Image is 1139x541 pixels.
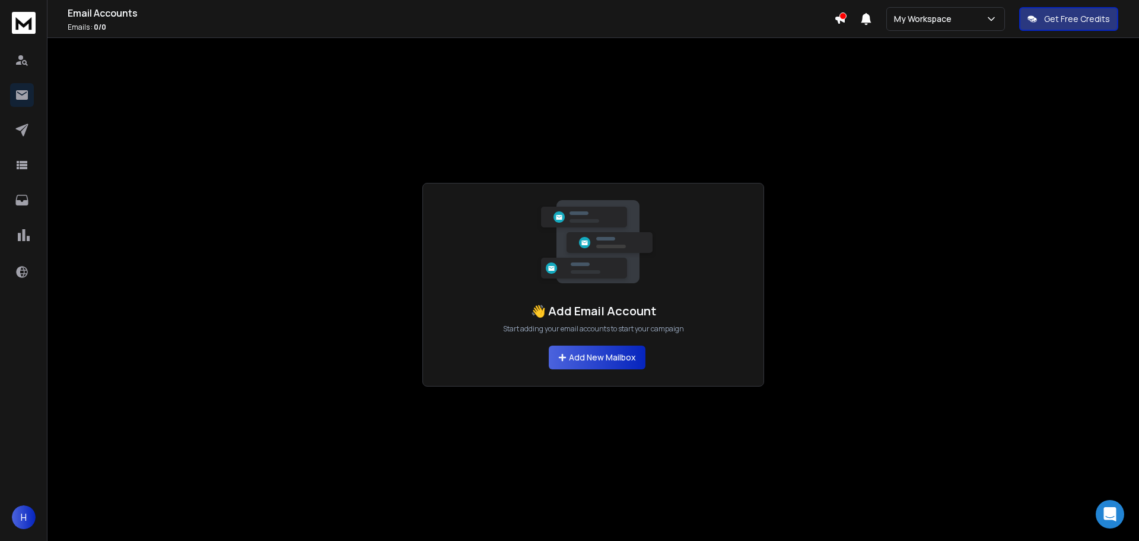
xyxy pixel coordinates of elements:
[12,505,36,529] button: H
[1096,500,1124,529] div: Open Intercom Messenger
[549,346,645,369] button: Add New Mailbox
[1044,13,1110,25] p: Get Free Credits
[68,6,834,20] h1: Email Accounts
[68,23,834,32] p: Emails :
[894,13,956,25] p: My Workspace
[94,22,106,32] span: 0 / 0
[503,324,684,334] p: Start adding your email accounts to start your campaign
[1019,7,1118,31] button: Get Free Credits
[12,12,36,34] img: logo
[531,303,656,319] h1: 👋 Add Email Account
